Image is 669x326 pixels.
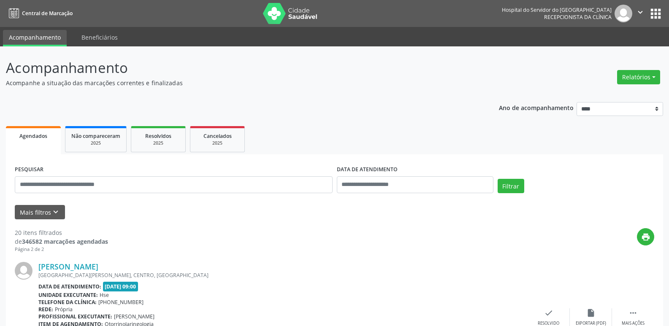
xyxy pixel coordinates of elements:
button: Filtrar [498,179,524,193]
label: DATA DE ATENDIMENTO [337,163,398,176]
span: [PHONE_NUMBER] [98,299,144,306]
div: de [15,237,108,246]
button:  [632,5,648,22]
i: print [641,232,650,242]
div: 20 itens filtrados [15,228,108,237]
span: Resolvidos [145,132,171,140]
i:  [636,8,645,17]
b: Rede: [38,306,53,313]
i: insert_drive_file [586,308,596,318]
button: print [637,228,654,245]
span: Recepcionista da clínica [544,13,612,21]
a: Beneficiários [76,30,124,45]
strong: 346582 marcações agendadas [22,237,108,245]
img: img [15,262,33,280]
button: Relatórios [617,70,660,84]
a: Acompanhamento [3,30,67,46]
b: Telefone da clínica: [38,299,97,306]
span: Agendados [19,132,47,140]
div: [GEOGRAPHIC_DATA][PERSON_NAME], CENTRO, [GEOGRAPHIC_DATA] [38,272,528,279]
a: [PERSON_NAME] [38,262,98,271]
span: [DATE] 09:00 [103,282,138,291]
b: Profissional executante: [38,313,112,320]
div: Página 2 de 2 [15,246,108,253]
div: 2025 [137,140,179,146]
b: Data de atendimento: [38,283,101,290]
div: Hospital do Servidor do [GEOGRAPHIC_DATA] [502,6,612,13]
p: Acompanhamento [6,57,466,78]
span: [PERSON_NAME] [114,313,154,320]
span: Hse [100,291,109,299]
span: Não compareceram [71,132,120,140]
i: check [544,308,553,318]
i: keyboard_arrow_down [51,207,60,217]
img: img [615,5,632,22]
span: Própria [55,306,73,313]
label: PESQUISAR [15,163,43,176]
span: Central de Marcação [22,10,73,17]
div: 2025 [196,140,238,146]
button: apps [648,6,663,21]
a: Central de Marcação [6,6,73,20]
p: Ano de acompanhamento [499,102,574,113]
b: Unidade executante: [38,291,98,299]
span: Cancelados [203,132,232,140]
button: Mais filtroskeyboard_arrow_down [15,205,65,220]
p: Acompanhe a situação das marcações correntes e finalizadas [6,78,466,87]
div: 2025 [71,140,120,146]
i:  [628,308,638,318]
